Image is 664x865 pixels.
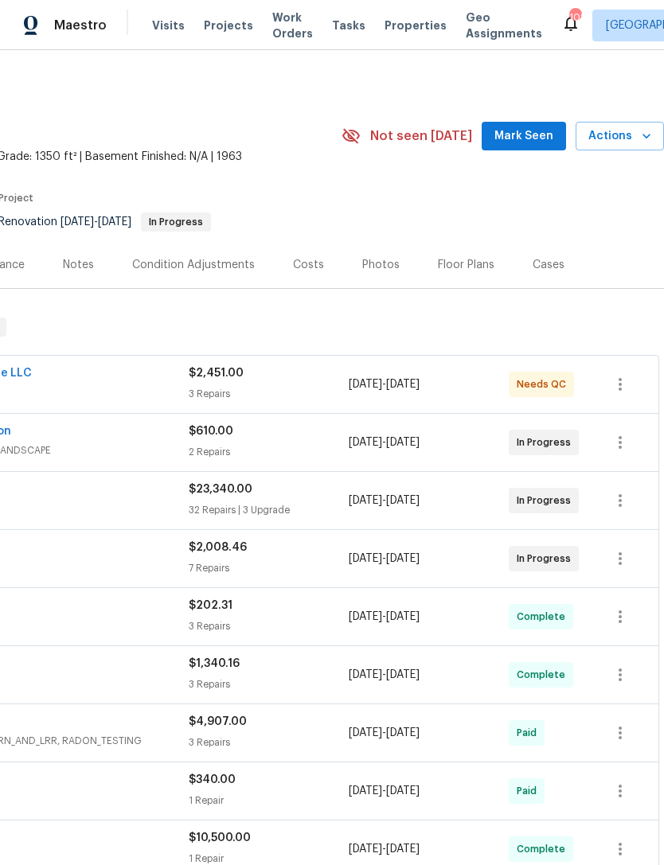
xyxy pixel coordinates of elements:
[386,611,420,622] span: [DATE]
[349,434,420,450] span: -
[349,437,382,448] span: [DATE]
[517,609,572,625] span: Complete
[272,10,313,41] span: Work Orders
[189,600,232,611] span: $202.31
[386,844,420,855] span: [DATE]
[332,20,365,31] span: Tasks
[466,10,542,41] span: Geo Assignments
[54,18,107,33] span: Maestro
[349,669,382,680] span: [DATE]
[349,727,382,738] span: [DATE]
[349,379,382,390] span: [DATE]
[189,832,251,844] span: $10,500.00
[494,127,553,146] span: Mark Seen
[569,10,580,25] div: 108
[189,426,233,437] span: $610.00
[386,727,420,738] span: [DATE]
[349,376,420,392] span: -
[61,216,131,228] span: -
[189,774,236,785] span: $340.00
[386,437,420,448] span: [DATE]
[349,783,420,799] span: -
[189,793,349,809] div: 1 Repair
[349,725,420,741] span: -
[517,667,572,683] span: Complete
[517,551,577,567] span: In Progress
[189,542,247,553] span: $2,008.46
[98,216,131,228] span: [DATE]
[386,553,420,564] span: [DATE]
[189,618,349,634] div: 3 Repairs
[189,502,349,518] div: 32 Repairs | 3 Upgrade
[189,386,349,402] div: 3 Repairs
[349,841,420,857] span: -
[189,484,252,495] span: $23,340.00
[189,716,247,727] span: $4,907.00
[438,257,494,273] div: Floor Plans
[349,553,382,564] span: [DATE]
[349,493,420,508] span: -
[189,560,349,576] div: 7 Repairs
[517,783,543,799] span: Paid
[517,841,572,857] span: Complete
[132,257,255,273] div: Condition Adjustments
[349,609,420,625] span: -
[386,785,420,797] span: [DATE]
[143,217,209,227] span: In Progress
[61,216,94,228] span: [DATE]
[517,376,572,392] span: Needs QC
[386,379,420,390] span: [DATE]
[189,658,240,669] span: $1,340.16
[386,495,420,506] span: [DATE]
[349,844,382,855] span: [DATE]
[576,122,664,151] button: Actions
[349,495,382,506] span: [DATE]
[482,122,566,151] button: Mark Seen
[152,18,185,33] span: Visits
[189,444,349,460] div: 2 Repairs
[588,127,651,146] span: Actions
[189,676,349,692] div: 3 Repairs
[293,257,324,273] div: Costs
[370,128,472,144] span: Not seen [DATE]
[386,669,420,680] span: [DATE]
[349,667,420,683] span: -
[362,257,400,273] div: Photos
[349,785,382,797] span: [DATE]
[349,611,382,622] span: [DATE]
[189,368,244,379] span: $2,451.00
[204,18,253,33] span: Projects
[533,257,564,273] div: Cases
[517,725,543,741] span: Paid
[63,257,94,273] div: Notes
[189,734,349,750] div: 3 Repairs
[517,493,577,508] span: In Progress
[349,551,420,567] span: -
[385,18,447,33] span: Properties
[517,434,577,450] span: In Progress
